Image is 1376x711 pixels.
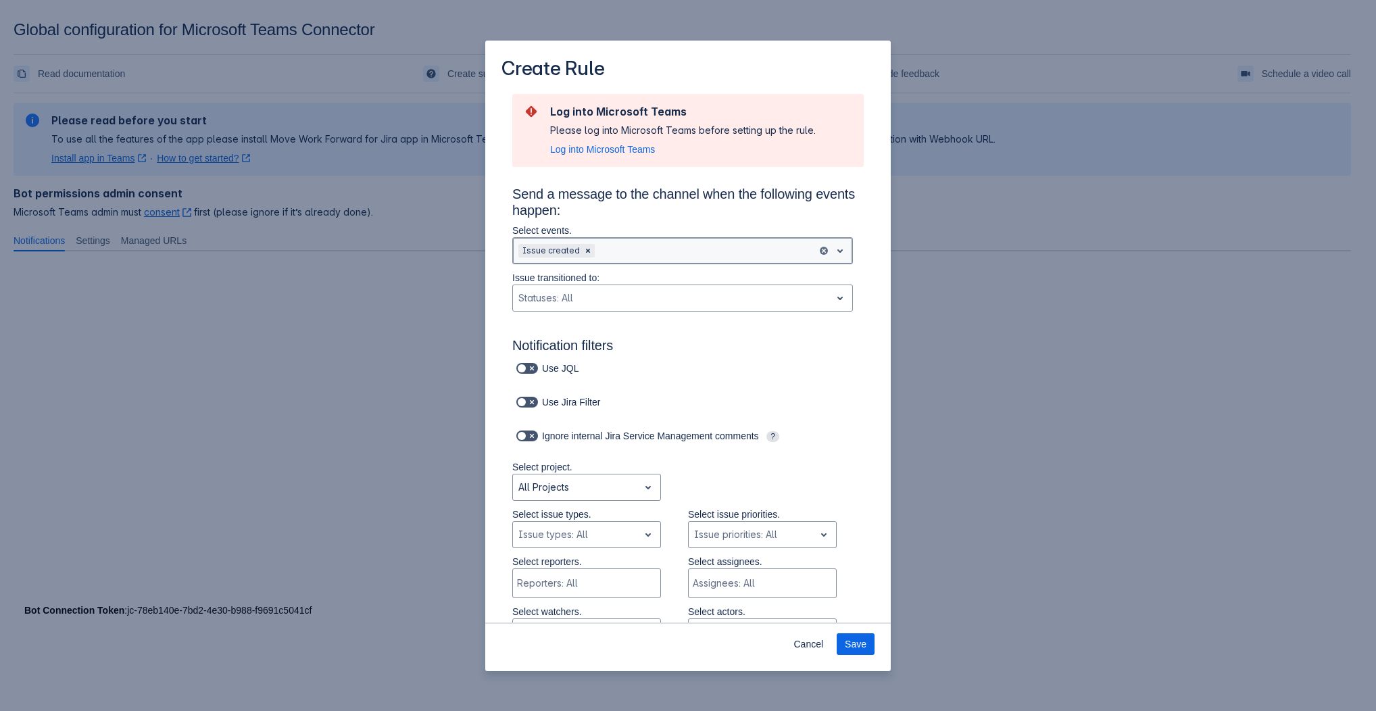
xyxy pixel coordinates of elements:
h3: Notification filters [512,337,864,359]
div: Issue created [518,244,581,258]
div: Scrollable content [485,93,891,624]
div: Use Jira Filter [512,393,618,412]
button: clear [818,245,829,256]
button: Cancel [785,633,831,655]
p: Select assignees. [688,555,837,568]
p: Select issue priorities. [688,508,837,521]
div: Use JQL [512,359,602,378]
span: error [523,103,539,120]
p: Select project. [512,460,661,474]
h3: Send a message to the channel when the following events happen: [512,186,864,224]
span: open [640,479,656,495]
p: Select events. [512,224,853,237]
button: Save [837,633,875,655]
span: open [640,526,656,543]
p: Select watchers. [512,605,661,618]
span: ? [766,431,779,442]
p: Select actors. [688,605,837,618]
div: Remove Issue created [581,244,595,258]
div: Ignore internal Jira Service Management comments [512,426,837,445]
p: Issue transitioned to: [512,271,853,285]
span: Save [845,633,866,655]
h3: Create Rule [501,57,605,83]
p: Select issue types. [512,508,661,521]
p: Select reporters. [512,555,661,568]
span: Clear [583,245,593,256]
span: open [832,290,848,306]
span: Cancel [793,633,823,655]
span: open [832,243,848,259]
h2: Log into Microsoft Teams [550,105,816,118]
button: Log into Microsoft Teams [550,143,655,156]
span: open [816,526,832,543]
div: Please log into Microsoft Teams before setting up the rule. [550,124,816,137]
